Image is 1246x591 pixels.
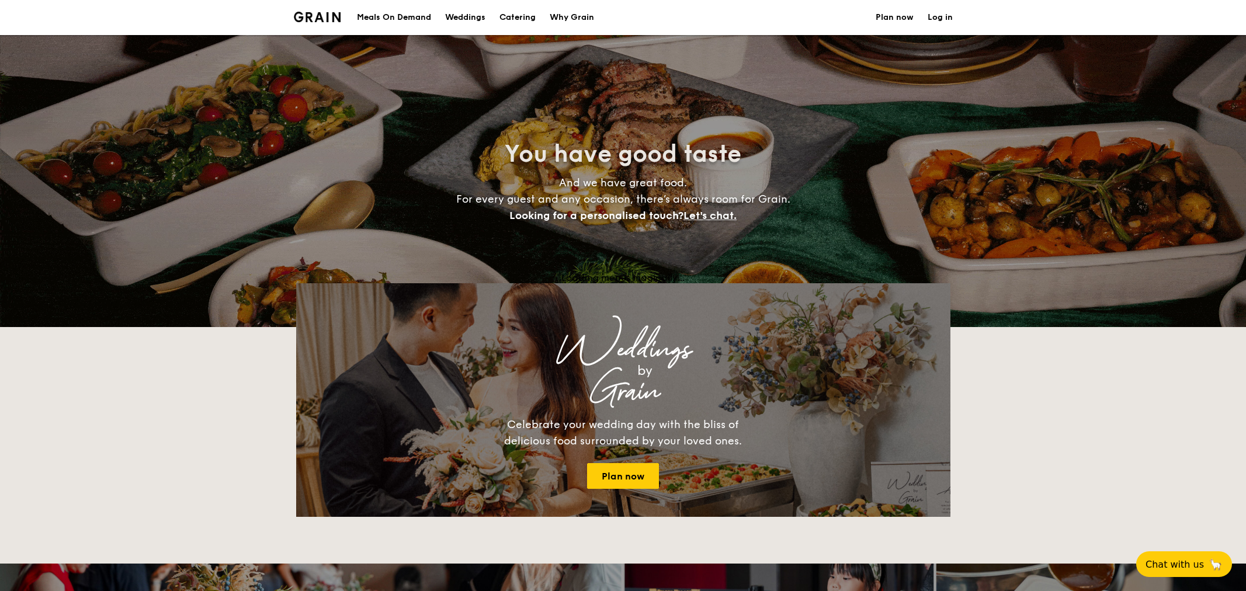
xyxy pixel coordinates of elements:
span: 🦙 [1209,558,1223,571]
div: by [442,360,848,381]
a: Plan now [587,463,659,489]
div: Grain [399,381,848,402]
div: Celebrate your wedding day with the bliss of delicious food surrounded by your loved ones. [492,416,755,449]
img: Grain [294,12,341,22]
div: Loading menus magically... [296,272,950,283]
button: Chat with us🦙 [1136,551,1232,577]
div: Weddings [399,339,848,360]
span: Chat with us [1146,559,1204,570]
a: Logotype [294,12,341,22]
span: Let's chat. [683,209,737,222]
